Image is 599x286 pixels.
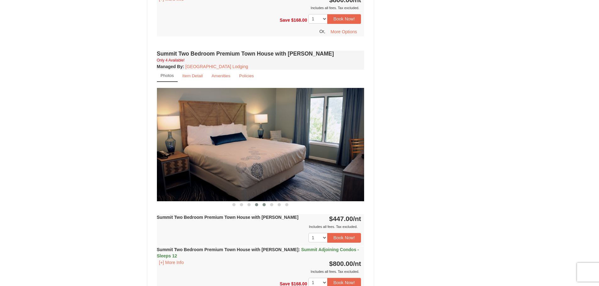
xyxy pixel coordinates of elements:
[326,27,361,36] button: More Options
[353,215,361,222] span: /nt
[353,260,361,267] span: /nt
[329,260,353,267] span: $800.00
[157,88,364,201] img: 18876286-219-ffab7f48.png
[319,29,325,34] span: Or,
[161,73,174,78] small: Photos
[178,70,207,82] a: Item Detail
[157,70,178,82] a: Photos
[186,64,248,69] a: [GEOGRAPHIC_DATA] Lodging
[208,70,235,82] a: Amenities
[235,70,258,82] a: Policies
[157,64,183,69] span: Managed By
[329,215,361,222] strong: $447.00
[157,247,359,258] span: Summit Adjoining Condos - Sleeps 12
[327,233,361,242] button: Book Now!
[157,268,361,275] div: Includes all fees. Tax excluded.
[212,73,230,78] small: Amenities
[298,247,300,252] span: :
[157,5,361,11] div: Includes all fees. Tax excluded.
[239,73,254,78] small: Policies
[157,58,185,62] small: Only 4 Available!
[157,64,184,69] strong: :
[157,215,299,220] strong: Summit Two Bedroom Premium Town House with [PERSON_NAME]
[157,247,359,258] strong: Summit Two Bedroom Premium Town House with [PERSON_NAME]
[157,224,361,230] div: Includes all fees. Tax excluded.
[280,281,290,286] span: Save
[280,18,290,23] span: Save
[291,18,307,23] span: $168.00
[327,14,361,24] button: Book Now!
[182,73,203,78] small: Item Detail
[291,281,307,286] span: $168.00
[157,51,364,57] h4: Summit Two Bedroom Premium Town House with [PERSON_NAME]
[157,259,186,266] button: [+] More Info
